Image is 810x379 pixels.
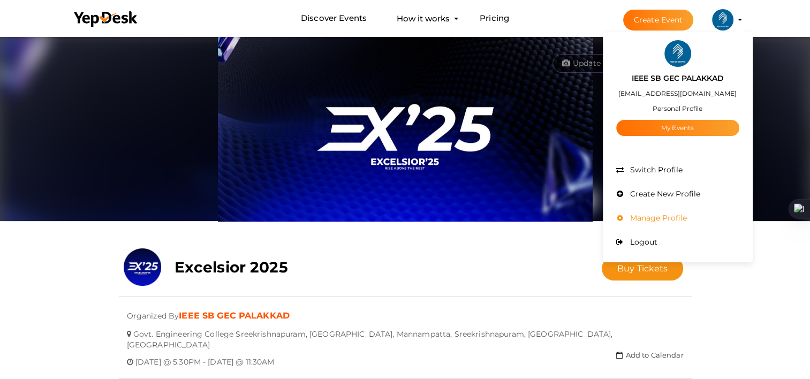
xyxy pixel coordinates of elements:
[664,40,691,67] img: ACg8ocIlr20kWlusTYDilfQwsc9vjOYCKrm0LB8zShf3GP8Yo5bmpMCa=s100
[175,258,288,276] b: Excelsior 2025
[602,256,684,281] button: Buy Tickets
[623,10,694,31] button: Create Event
[616,120,739,136] a: My Events
[480,9,509,28] a: Pricing
[653,104,702,112] small: Personal Profile
[393,9,453,28] button: How it works
[218,34,593,222] img: 1EKFXICO_normal.png
[301,9,367,28] a: Discover Events
[135,349,275,367] span: [DATE] @ 5:30PM - [DATE] @ 11:30AM
[616,351,683,359] a: Add to Calendar
[617,263,668,274] span: Buy Tickets
[127,321,613,350] span: Govt. Engineering College Sreekrishnapuram, [GEOGRAPHIC_DATA], Mannampatta, Sreekrishnapuram, [GE...
[127,303,179,321] span: Organized By
[712,9,733,31] img: ACg8ocIlr20kWlusTYDilfQwsc9vjOYCKrm0LB8zShf3GP8Yo5bmpMCa=s100
[552,54,662,73] button: Update Cover Image
[179,310,290,321] a: IEEE SB GEC PALAKKAD
[627,189,700,199] span: Create New Profile
[627,165,683,175] span: Switch Profile
[627,213,687,223] span: Manage Profile
[632,72,724,85] label: IEEE SB GEC PALAKKAD
[618,87,737,100] label: [EMAIL_ADDRESS][DOMAIN_NAME]
[627,237,657,247] span: Logout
